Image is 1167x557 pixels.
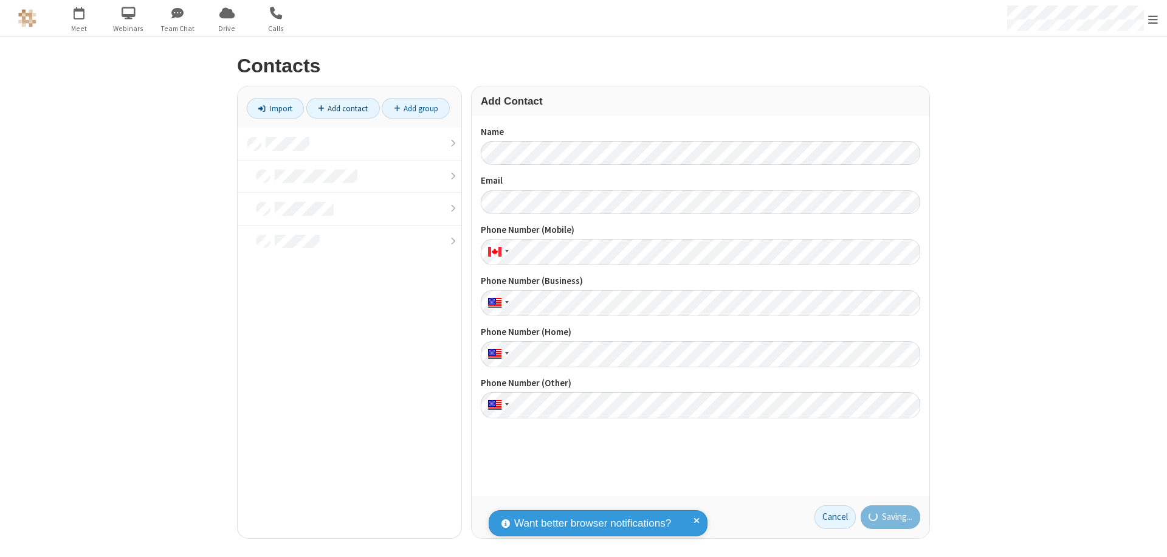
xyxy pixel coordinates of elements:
[106,23,151,34] span: Webinars
[204,23,250,34] span: Drive
[481,392,512,418] div: United States: + 1
[814,505,856,530] a: Cancel
[861,505,921,530] button: Saving...
[481,223,920,237] label: Phone Number (Mobile)
[57,23,102,34] span: Meet
[18,9,36,27] img: QA Selenium DO NOT DELETE OR CHANGE
[237,55,930,77] h2: Contacts
[514,516,671,531] span: Want better browser notifications?
[481,125,920,139] label: Name
[306,98,380,119] a: Add contact
[882,510,912,524] span: Saving...
[481,239,512,265] div: Canada: + 1
[481,290,512,316] div: United States: + 1
[382,98,450,119] a: Add group
[481,95,920,107] h3: Add Contact
[481,325,920,339] label: Phone Number (Home)
[481,174,920,188] label: Email
[481,274,920,288] label: Phone Number (Business)
[253,23,299,34] span: Calls
[247,98,304,119] a: Import
[155,23,201,34] span: Team Chat
[1137,525,1158,548] iframe: Chat
[481,376,920,390] label: Phone Number (Other)
[481,341,512,367] div: United States: + 1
